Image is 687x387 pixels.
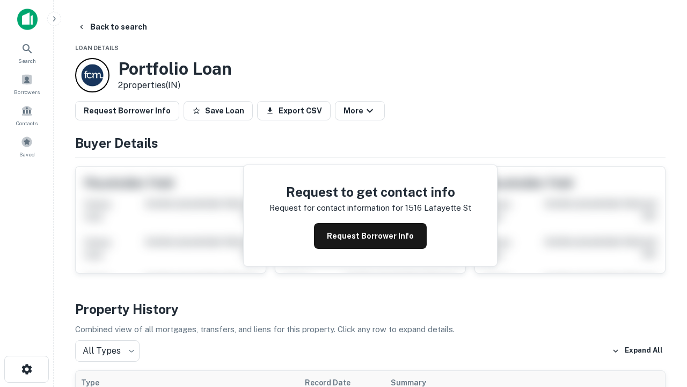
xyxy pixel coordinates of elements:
p: 2 properties (IN) [118,79,232,92]
p: 1516 lafayette st [405,202,471,214]
h3: Portfolio Loan [118,59,232,79]
button: Back to search [73,17,151,37]
a: Search [3,38,50,67]
img: capitalize-icon.png [17,9,38,30]
button: Save Loan [184,101,253,120]
h4: Property History [75,299,666,319]
span: Loan Details [75,45,119,51]
a: Saved [3,132,50,161]
h4: Request to get contact info [269,182,471,202]
p: Request for contact information for [269,202,403,214]
div: All Types [75,340,140,362]
a: Borrowers [3,69,50,98]
p: Combined view of all mortgages, transfers, and liens for this property. Click any row to expand d... [75,323,666,336]
a: Contacts [3,101,50,130]
button: More [335,101,385,120]
button: Request Borrower Info [314,223,427,249]
span: Contacts [16,119,38,127]
button: Request Borrower Info [75,101,179,120]
button: Expand All [609,343,666,359]
span: Borrowers [14,88,40,96]
h4: Buyer Details [75,133,666,153]
span: Saved [19,150,35,159]
button: Export CSV [257,101,331,120]
span: Search [18,56,36,65]
iframe: Chat Widget [633,301,687,353]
